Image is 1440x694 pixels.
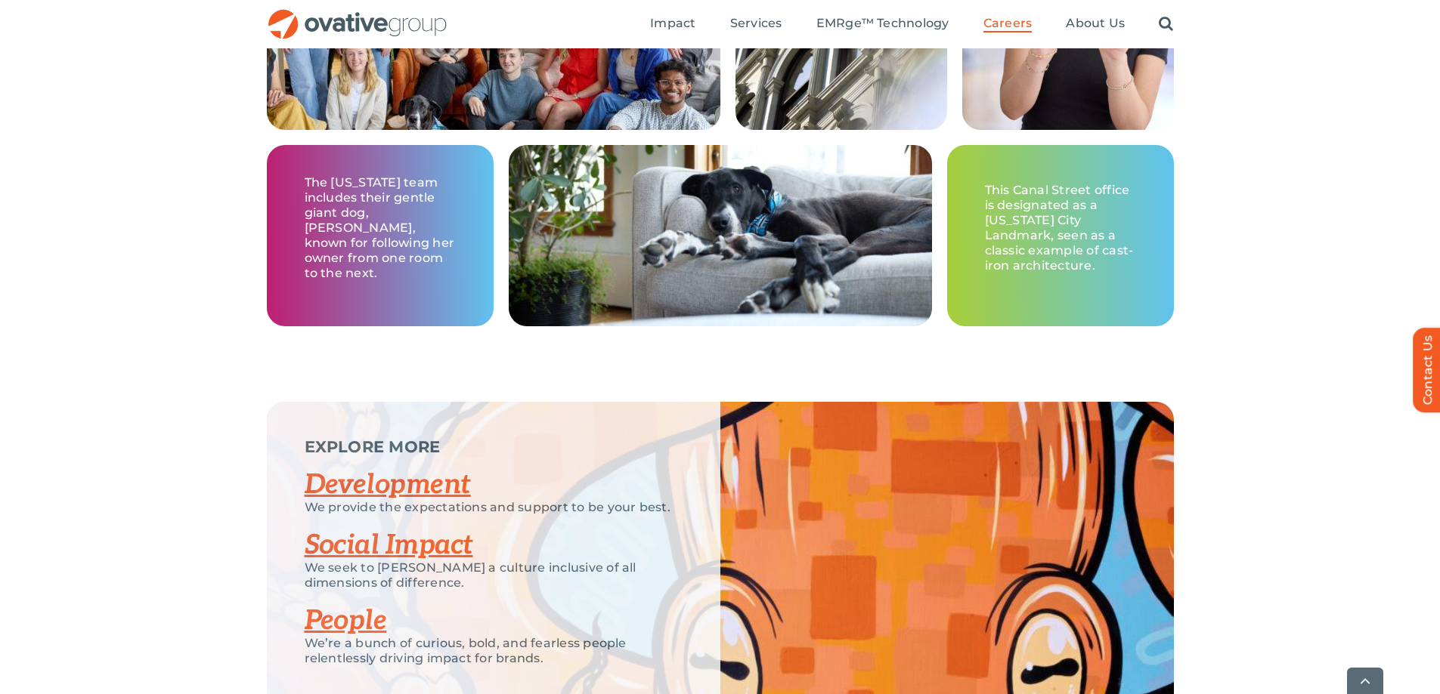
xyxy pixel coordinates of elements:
a: About Us [1066,16,1125,32]
a: Services [730,16,782,32]
span: Services [730,16,782,31]
a: Impact [650,16,695,32]
img: Careers – New York Grid 4 [509,145,932,326]
span: About Us [1066,16,1125,31]
p: The [US_STATE] team includes their gentle giant dog, [PERSON_NAME], known for following her owner... [305,175,456,281]
p: EXPLORE MORE [305,440,683,455]
span: Careers [983,16,1033,31]
a: People [305,604,387,637]
a: Search [1159,16,1173,32]
a: Careers [983,16,1033,32]
p: We seek to [PERSON_NAME] a culture inclusive of all dimensions of difference. [305,560,683,591]
p: This Canal Street office is designated as a [US_STATE] City Landmark, seen as a classic example o... [985,183,1136,273]
span: Impact [650,16,695,31]
a: EMRge™ Technology [816,16,949,32]
a: OG_Full_horizontal_RGB [267,8,448,22]
a: Development [305,468,471,501]
a: Social Impact [305,529,473,562]
p: We provide the expectations and support to be your best. [305,500,683,515]
p: We’re a bunch of curious, bold, and fearless people relentlessly driving impact for brands. [305,636,683,666]
span: EMRge™ Technology [816,16,949,31]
